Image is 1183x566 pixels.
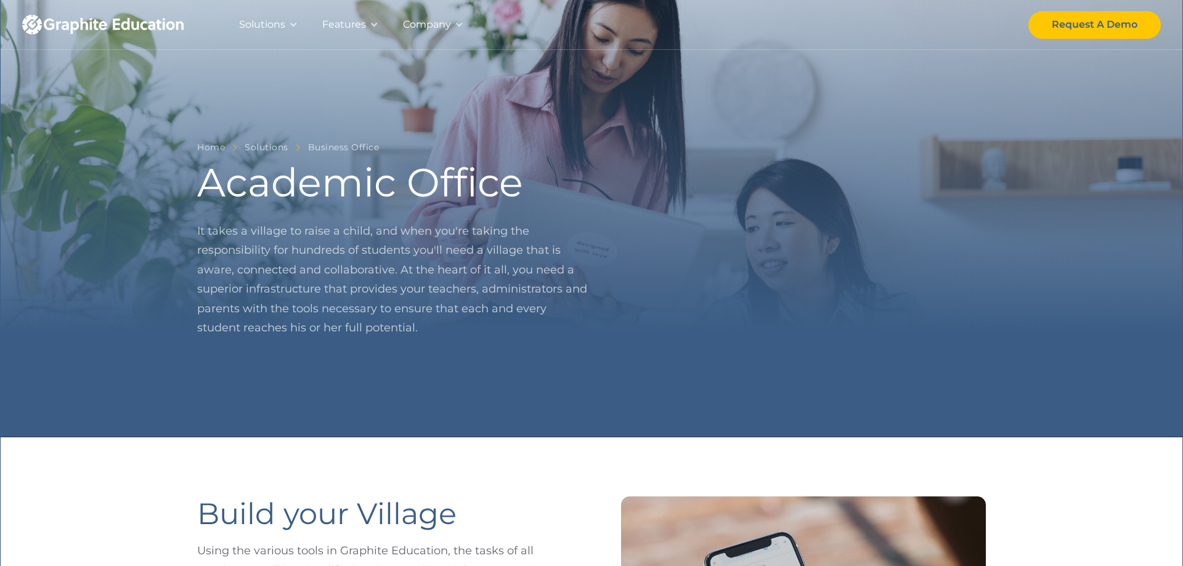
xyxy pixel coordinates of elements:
h1: Academic Office [197,163,591,202]
div: Features [322,16,366,33]
a: Home [197,140,225,155]
div: Solutions [239,16,285,33]
div: Request A Demo [1052,16,1137,33]
a: Business Office [308,140,380,155]
p: It takes a village to raise a child, and when you're taking the responsibility for hundreds of st... [197,222,591,338]
a: Request A Demo [1028,11,1161,39]
h2: Build your Village [197,496,457,532]
a: Solutions [245,140,288,155]
div: Company [403,16,451,33]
